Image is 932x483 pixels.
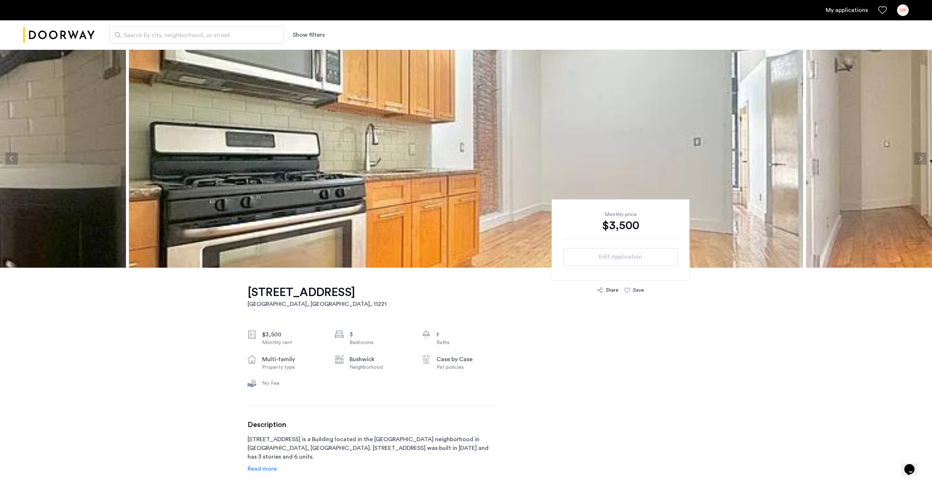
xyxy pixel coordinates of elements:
iframe: chat widget [901,454,925,476]
img: logo [23,21,95,49]
span: Read more [248,466,277,472]
div: Bedrooms [349,339,411,346]
div: Monthly rent [262,339,323,346]
div: Bushwick [349,355,411,364]
button: Show or hide filters [293,31,325,39]
input: Apartment Search [109,26,284,44]
h2: [GEOGRAPHIC_DATA], [GEOGRAPHIC_DATA] , 11221 [248,300,387,308]
span: Edit Application [599,252,642,261]
div: Save [633,287,644,294]
div: multi-family [262,355,323,364]
a: Read info [248,464,277,473]
h1: [STREET_ADDRESS] [248,285,387,300]
a: [STREET_ADDRESS][GEOGRAPHIC_DATA], [GEOGRAPHIC_DATA], 11221 [248,285,387,308]
div: Property type [262,364,323,371]
button: Previous apartment [5,152,18,165]
div: Pet policies [437,364,498,371]
div: $3,500 [563,218,678,233]
p: [STREET_ADDRESS] is a Building located in the [GEOGRAPHIC_DATA] neighborhood in [GEOGRAPHIC_DATA]... [248,435,498,461]
div: 3 [349,330,411,339]
button: Next apartment [914,152,927,165]
button: button [563,248,678,266]
div: Baths [437,339,498,346]
div: OR [897,4,909,16]
a: My application [826,6,868,15]
h3: Description [248,420,498,429]
a: Favorites [878,6,887,15]
div: 1 [437,330,498,339]
a: Cazamio logo [23,21,95,49]
span: Search by city, neighborhood, or street. [124,31,264,40]
img: apartment [129,49,803,268]
div: Case by Case [437,355,498,364]
div: No Fee [262,380,323,387]
div: $3,500 [262,330,323,339]
div: Monthly price [563,211,678,218]
div: Share [606,287,619,294]
div: Neighborhood [349,364,411,371]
